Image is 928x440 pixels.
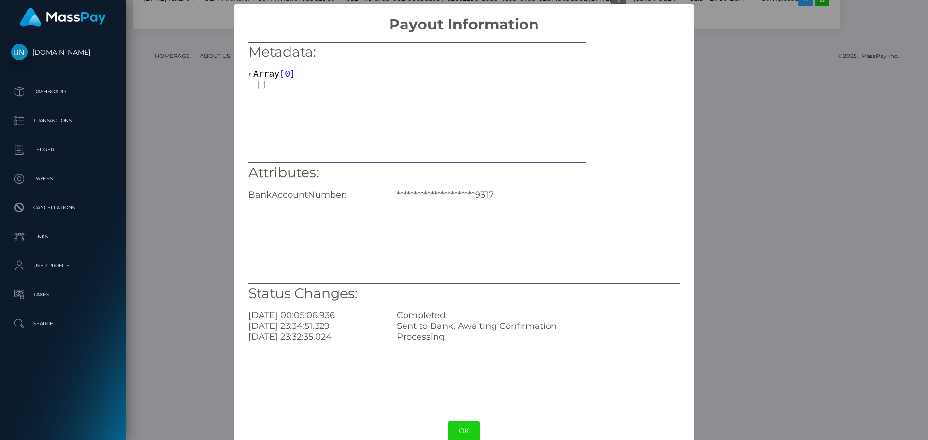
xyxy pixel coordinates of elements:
[11,229,115,244] p: Links
[234,4,694,33] h2: Payout Information
[279,69,285,79] span: [
[253,69,279,79] span: Array
[248,284,680,303] h5: Status Changes:
[248,163,680,183] h5: Attributes:
[11,142,115,157] p: Ledger
[11,114,115,128] p: Transactions
[248,43,586,62] h5: Metadata:
[390,321,686,331] div: Sent to Bank, Awaiting Confirmation
[241,321,390,331] div: [DATE] 23:34:51.329
[11,200,115,215] p: Cancellations
[11,258,115,273] p: User Profile
[11,85,115,99] p: Dashboard
[20,8,106,27] img: MassPay Logo
[11,287,115,302] p: Taxes
[11,316,115,331] p: Search
[390,331,686,342] div: Processing
[390,310,686,321] div: Completed
[241,331,390,342] div: [DATE] 23:32:35.024
[241,189,390,200] div: BankAccountNumber:
[7,48,118,57] span: [DOMAIN_NAME]
[241,310,390,321] div: [DATE] 00:05:06.936
[11,44,28,60] img: Unlockt.me
[290,69,295,79] span: ]
[285,69,290,79] span: 0
[11,171,115,186] p: Payees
